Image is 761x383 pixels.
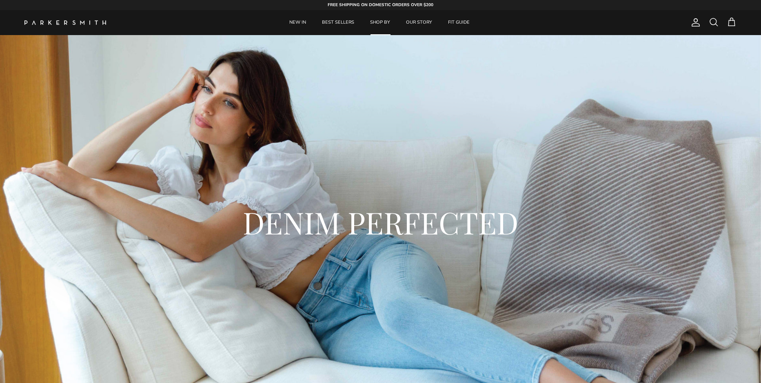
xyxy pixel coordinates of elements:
a: OUR STORY [399,10,439,35]
div: Primary [122,10,638,35]
strong: FREE SHIPPING ON DOMESTIC ORDERS OVER $200 [328,2,433,8]
a: NEW IN [282,10,313,35]
a: Account [688,18,701,27]
h2: DENIM PERFECTED [154,203,607,242]
a: SHOP BY [363,10,397,35]
a: BEST SELLERS [315,10,362,35]
a: FIT GUIDE [441,10,477,35]
img: Parker Smith [24,20,106,25]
